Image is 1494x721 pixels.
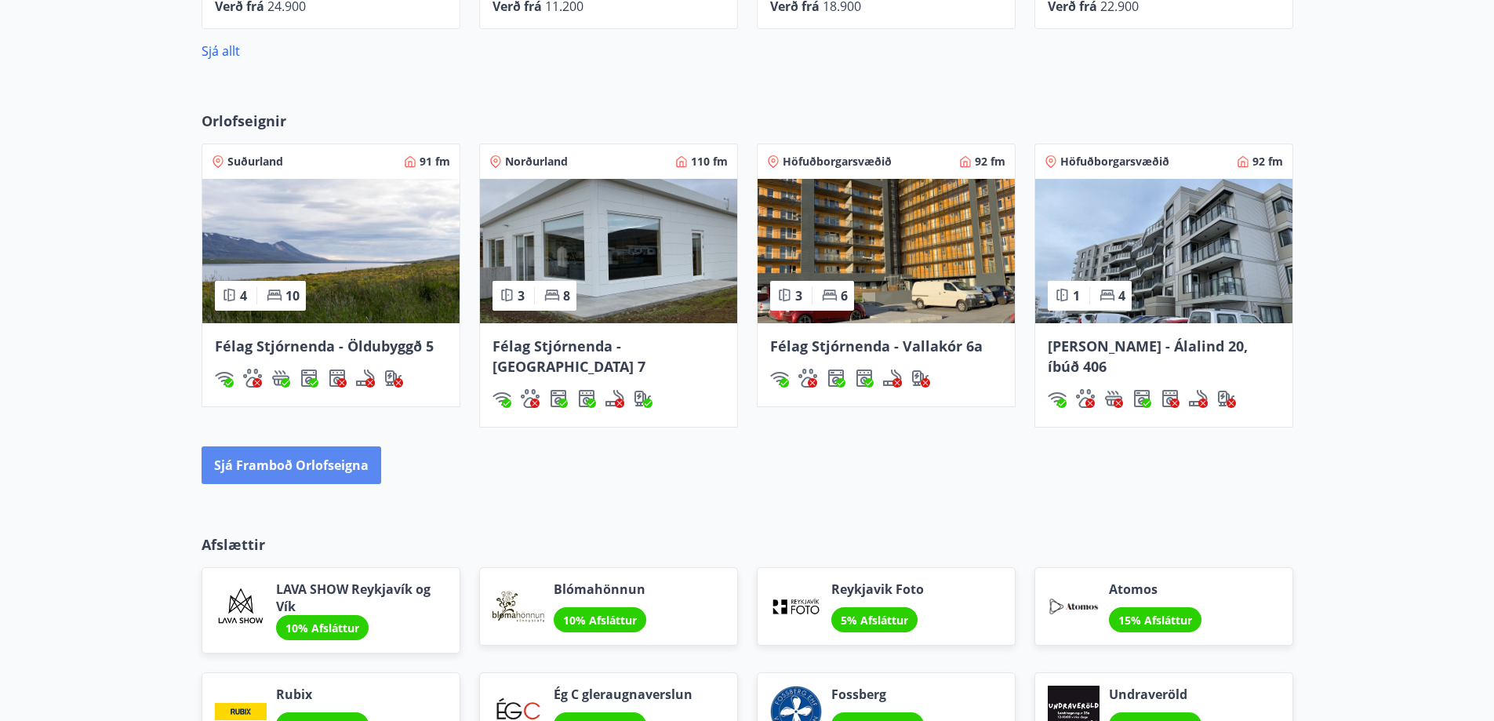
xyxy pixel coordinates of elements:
button: Sjá framboð orlofseigna [202,446,381,484]
span: 92 fm [1252,154,1283,169]
span: Ég C gleraugnaverslun [554,686,692,703]
span: 4 [1118,287,1125,304]
img: QNIUl6Cv9L9rHgMXwuzGLuiJOj7RKqxk9mBFPqjq.svg [356,369,375,388]
span: Atomos [1109,581,1201,598]
div: Hleðslustöð fyrir rafbíla [911,369,930,388]
span: 3 [795,287,802,304]
span: 4 [240,287,247,304]
span: Félag Stjórnenda - Öldubyggð 5 [215,337,434,355]
span: 1 [1073,287,1080,304]
img: HJRyFFsYp6qjeUYhR4dAD8CaCEsnIFYZ05miwXoh.svg [770,369,789,388]
div: Hleðslustöð fyrir rafbíla [634,389,652,408]
div: Reykingar / Vape [356,369,375,388]
span: 10% Afsláttur [563,613,637,628]
img: Dl16BY4EX9PAW649lg1C3oBuIaAsR6QVDQBO2cTm.svg [1132,389,1151,408]
img: Dl16BY4EX9PAW649lg1C3oBuIaAsR6QVDQBO2cTm.svg [300,369,318,388]
p: Afslættir [202,534,1293,555]
img: hddCLTAnxqFUMr1fxmbGG8zWilo2syolR0f9UjPn.svg [855,369,874,388]
span: 10% Afsláttur [285,621,359,635]
span: Undraveröld [1109,686,1201,703]
img: Paella dish [758,179,1015,323]
span: 10 [285,287,300,304]
img: hddCLTAnxqFUMr1fxmbGG8zWilo2syolR0f9UjPn.svg [577,389,596,408]
div: Reykingar / Vape [605,389,624,408]
div: Gæludýr [521,389,540,408]
span: Félag Stjórnenda - Vallakór 6a [770,337,983,355]
img: pxcaIm5dSOV3FS4whs1soiYWTwFQvksT25a9J10C.svg [798,369,817,388]
span: Félag Stjórnenda - [GEOGRAPHIC_DATA] 7 [493,337,645,376]
img: nH7E6Gw2rvWFb8XaSdRp44dhkQaj4PJkOoRYItBQ.svg [1217,389,1236,408]
div: Reykingar / Vape [883,369,902,388]
span: 3 [518,287,525,304]
div: Þvottavél [827,369,845,388]
span: Höfuðborgarsvæðið [783,154,892,169]
div: Heitur pottur [1104,389,1123,408]
span: LAVA SHOW Reykjavík og Vík [276,581,447,615]
div: Þráðlaust net [215,369,234,388]
span: Reykjavik Foto [831,581,924,598]
img: hddCLTAnxqFUMr1fxmbGG8zWilo2syolR0f9UjPn.svg [1161,389,1180,408]
div: Þráðlaust net [493,389,511,408]
span: 91 fm [420,154,450,169]
span: Norðurland [505,154,568,169]
img: pxcaIm5dSOV3FS4whs1soiYWTwFQvksT25a9J10C.svg [1076,389,1095,408]
img: pxcaIm5dSOV3FS4whs1soiYWTwFQvksT25a9J10C.svg [521,389,540,408]
span: 92 fm [975,154,1005,169]
span: Höfuðborgarsvæðið [1060,154,1169,169]
img: QNIUl6Cv9L9rHgMXwuzGLuiJOj7RKqxk9mBFPqjq.svg [883,369,902,388]
img: Paella dish [1035,179,1292,323]
div: Þvottavél [549,389,568,408]
img: Dl16BY4EX9PAW649lg1C3oBuIaAsR6QVDQBO2cTm.svg [827,369,845,388]
span: [PERSON_NAME] - Álalind 20, íbúð 406 [1048,337,1248,376]
div: Gæludýr [243,369,262,388]
img: nH7E6Gw2rvWFb8XaSdRp44dhkQaj4PJkOoRYItBQ.svg [634,389,652,408]
span: 110 fm [691,154,728,169]
img: nH7E6Gw2rvWFb8XaSdRp44dhkQaj4PJkOoRYItBQ.svg [384,369,403,388]
img: HJRyFFsYp6qjeUYhR4dAD8CaCEsnIFYZ05miwXoh.svg [493,389,511,408]
img: h89QDIuHlAdpqTriuIvuEWkTH976fOgBEOOeu1mi.svg [1104,389,1123,408]
span: 15% Afsláttur [1118,613,1192,628]
img: h89QDIuHlAdpqTriuIvuEWkTH976fOgBEOOeu1mi.svg [271,369,290,388]
span: Fossberg [831,686,924,703]
div: Þvottavél [300,369,318,388]
span: 5% Afsláttur [841,613,908,628]
div: Þráðlaust net [1048,389,1067,408]
img: QNIUl6Cv9L9rHgMXwuzGLuiJOj7RKqxk9mBFPqjq.svg [1189,389,1208,408]
div: Heitur pottur [271,369,290,388]
span: Orlofseignir [202,111,286,131]
span: Blómahönnun [554,581,646,598]
div: Gæludýr [798,369,817,388]
div: Þurrkari [855,369,874,388]
span: Rubix [276,686,369,703]
span: Suðurland [227,154,283,169]
div: Þurrkari [1161,389,1180,408]
div: Þvottavél [1132,389,1151,408]
div: Þurrkari [328,369,347,388]
div: Gæludýr [1076,389,1095,408]
div: Þurrkari [577,389,596,408]
img: Paella dish [480,179,737,323]
img: Paella dish [202,179,460,323]
img: Dl16BY4EX9PAW649lg1C3oBuIaAsR6QVDQBO2cTm.svg [549,389,568,408]
img: QNIUl6Cv9L9rHgMXwuzGLuiJOj7RKqxk9mBFPqjq.svg [605,389,624,408]
img: pxcaIm5dSOV3FS4whs1soiYWTwFQvksT25a9J10C.svg [243,369,262,388]
div: Hleðslustöð fyrir rafbíla [384,369,403,388]
img: HJRyFFsYp6qjeUYhR4dAD8CaCEsnIFYZ05miwXoh.svg [1048,389,1067,408]
div: Þráðlaust net [770,369,789,388]
img: hddCLTAnxqFUMr1fxmbGG8zWilo2syolR0f9UjPn.svg [328,369,347,388]
img: nH7E6Gw2rvWFb8XaSdRp44dhkQaj4PJkOoRYItBQ.svg [911,369,930,388]
div: Hleðslustöð fyrir rafbíla [1217,389,1236,408]
span: 8 [563,287,570,304]
a: Sjá allt [202,42,240,60]
span: 6 [841,287,848,304]
img: HJRyFFsYp6qjeUYhR4dAD8CaCEsnIFYZ05miwXoh.svg [215,369,234,388]
div: Reykingar / Vape [1189,389,1208,408]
